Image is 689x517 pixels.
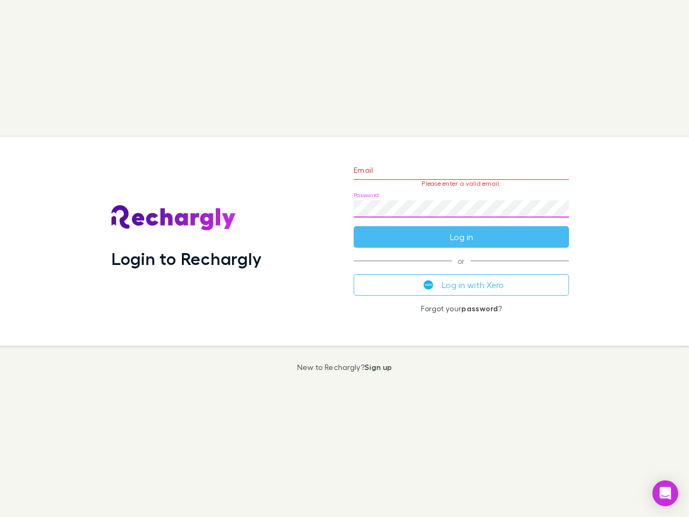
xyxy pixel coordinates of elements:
[354,226,569,248] button: Log in
[354,274,569,296] button: Log in with Xero
[111,248,262,269] h1: Login to Rechargly
[297,363,392,372] p: New to Rechargly?
[354,191,379,199] label: Password
[111,205,236,231] img: Rechargly's Logo
[354,304,569,313] p: Forgot your ?
[461,304,498,313] a: password
[652,480,678,506] div: Open Intercom Messenger
[354,180,569,187] p: Please enter a valid email.
[424,280,433,290] img: Xero's logo
[364,362,392,372] a: Sign up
